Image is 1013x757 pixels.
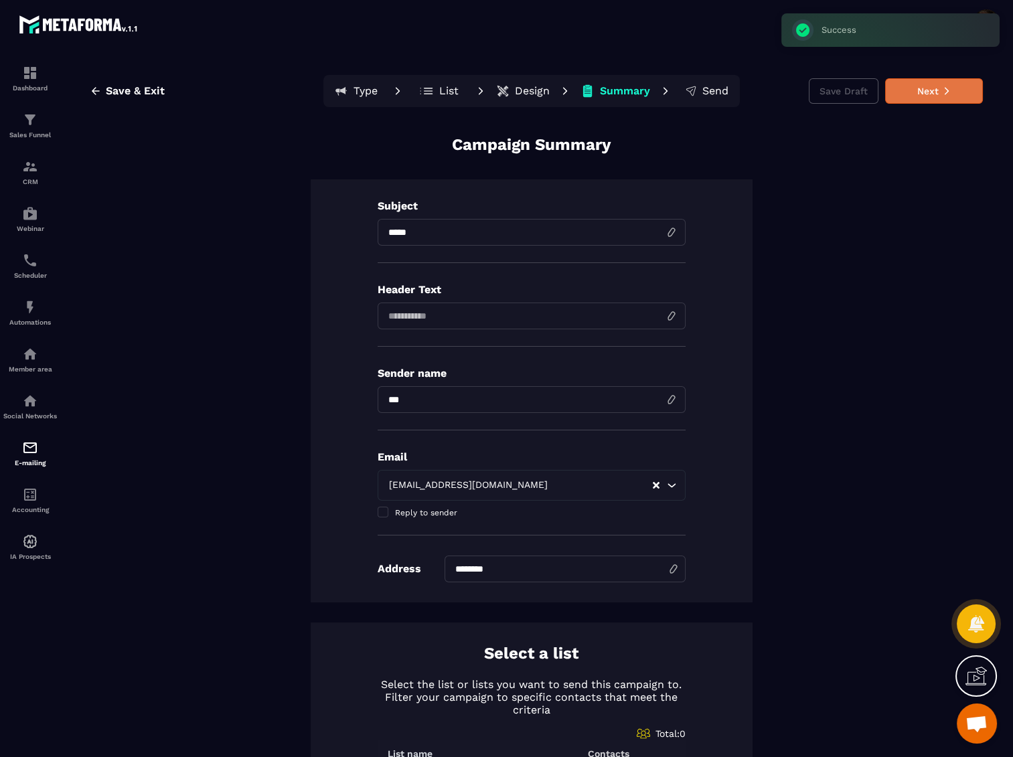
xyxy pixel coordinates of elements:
[22,65,38,81] img: formation
[22,393,38,409] img: social-network
[3,459,57,467] p: E-mailing
[22,533,38,550] img: automations
[3,102,57,149] a: formationformationSales Funnel
[22,346,38,362] img: automations
[378,562,421,575] p: Address
[653,481,659,491] button: Clear Selected
[326,78,386,104] button: Type
[22,299,38,315] img: automations
[439,84,459,98] p: List
[22,252,38,268] img: scheduler
[3,365,57,373] p: Member area
[677,78,737,104] button: Send
[3,84,57,92] p: Dashboard
[3,319,57,326] p: Automations
[3,430,57,477] a: emailemailE-mailing
[19,12,139,36] img: logo
[3,55,57,102] a: formationformationDashboard
[3,178,57,185] p: CRM
[492,78,554,104] button: Design
[452,134,611,156] p: Campaign Summary
[3,336,57,383] a: automationsautomationsMember area
[576,78,654,104] button: Summary
[106,84,165,98] span: Save & Exit
[378,283,686,296] p: Header Text
[600,84,650,98] p: Summary
[3,149,57,195] a: formationformationCRM
[386,478,551,493] span: [EMAIL_ADDRESS][DOMAIN_NAME]
[80,79,175,103] button: Save & Exit
[484,643,578,665] p: Select a list
[3,383,57,430] a: social-networksocial-networkSocial Networks
[22,440,38,456] img: email
[655,728,686,739] span: Total: 0
[22,487,38,503] img: accountant
[3,272,57,279] p: Scheduler
[3,289,57,336] a: automationsautomationsAutomations
[378,367,686,380] p: Sender name
[3,477,57,523] a: accountantaccountantAccounting
[3,242,57,289] a: schedulerschedulerScheduler
[22,159,38,175] img: formation
[515,84,550,98] p: Design
[885,78,983,104] button: Next
[3,553,57,560] p: IA Prospects
[22,205,38,222] img: automations
[3,412,57,420] p: Social Networks
[3,195,57,242] a: automationsautomationsWebinar
[409,78,469,104] button: List
[395,508,457,517] span: Reply to sender
[3,225,57,232] p: Webinar
[3,131,57,139] p: Sales Funnel
[957,703,997,744] a: Mở cuộc trò chuyện
[551,478,651,493] input: Search for option
[22,112,38,128] img: formation
[378,450,686,463] p: Email
[702,84,728,98] p: Send
[3,506,57,513] p: Accounting
[378,199,686,212] p: Subject
[378,678,686,691] p: Select the list or lists you want to send this campaign to.
[378,691,686,716] p: Filter your campaign to specific contacts that meet the criteria
[354,84,378,98] p: Type
[378,470,686,501] div: Search for option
